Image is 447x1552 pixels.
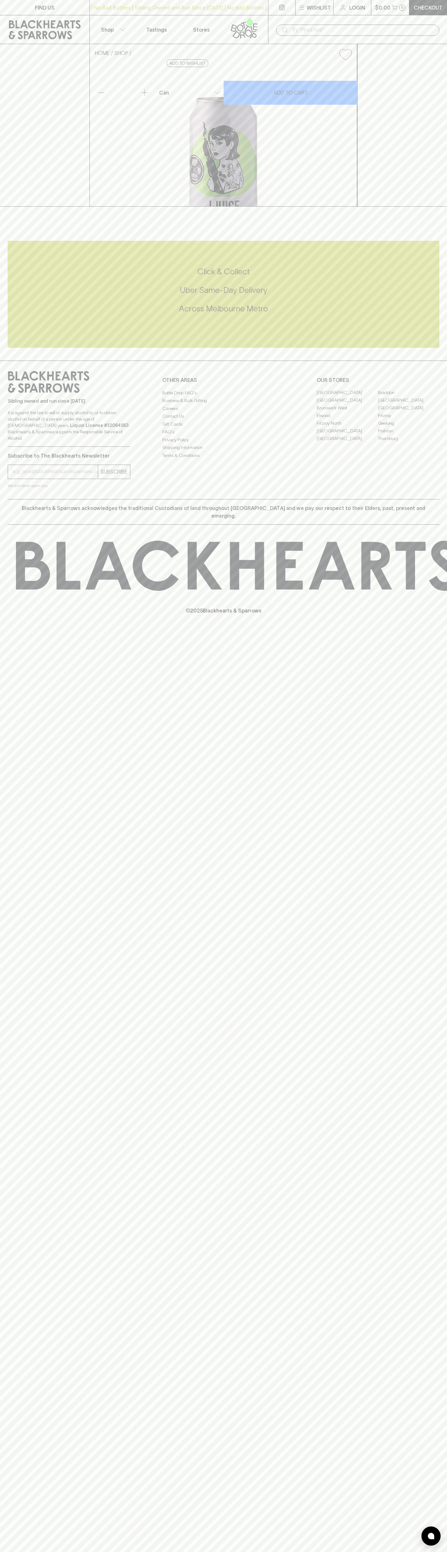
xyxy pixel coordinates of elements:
a: Elwood [317,412,378,420]
p: ADD TO CART [274,89,308,96]
a: Business & Bulk Gifting [162,397,285,405]
a: Stores [179,15,224,44]
a: [GEOGRAPHIC_DATA] [317,397,378,404]
a: Bottle Drop FAQ's [162,389,285,397]
a: [GEOGRAPHIC_DATA] [317,435,378,443]
a: Prahran [378,427,439,435]
a: SHOP [114,50,128,56]
div: Can [157,86,223,99]
a: FAQ's [162,428,285,436]
button: Shop [90,15,135,44]
p: We will never spam you [8,483,130,489]
button: Add to wishlist [337,47,354,63]
a: Shipping Information [162,444,285,452]
a: Tastings [134,15,179,44]
button: ADD TO CART [224,81,357,105]
a: Geelong [378,420,439,427]
input: e.g. jane@blackheartsandsparrows.com.au [13,467,98,477]
a: Brunswick West [317,404,378,412]
a: Braddon [378,389,439,397]
div: Call to action block [8,241,439,348]
p: $0.00 [375,4,390,11]
a: [GEOGRAPHIC_DATA] [378,404,439,412]
a: Fitzroy [378,412,439,420]
h5: Uber Same-Day Delivery [8,285,439,295]
h5: Across Melbourne Metro [8,303,439,314]
p: SUBSCRIBE [101,468,127,475]
p: Wishlist [307,4,331,11]
p: Shop [101,26,114,34]
p: Blackhearts & Sparrows acknowledges the traditional Custodians of land throughout [GEOGRAPHIC_DAT... [12,504,435,520]
p: Can [159,89,169,96]
a: [GEOGRAPHIC_DATA] [378,397,439,404]
a: Fitzroy North [317,420,378,427]
p: It is against the law to sell or supply alcohol to, or to obtain alcohol on behalf of a person un... [8,409,130,441]
a: Terms & Conditions [162,452,285,459]
p: Sibling owned and run since [DATE] [8,398,130,404]
p: 0 [401,6,404,9]
a: [GEOGRAPHIC_DATA] [317,427,378,435]
p: Subscribe to The Blackhearts Newsletter [8,452,130,460]
p: FIND US [35,4,55,11]
p: Login [349,4,365,11]
input: Try "Pinot noir" [291,25,434,35]
p: Checkout [414,4,443,11]
button: SUBSCRIBE [98,465,130,479]
a: Contact Us [162,413,285,420]
button: Add to wishlist [166,59,208,67]
strong: Liquor License #32064953 [70,423,129,428]
img: 50934.png [90,65,357,206]
a: HOME [95,50,110,56]
a: Thornbury [378,435,439,443]
img: bubble-icon [428,1533,434,1539]
h5: Click & Collect [8,266,439,277]
a: Privacy Policy [162,436,285,444]
p: OUR STORES [317,376,439,384]
p: Stores [193,26,210,34]
p: OTHER AREAS [162,376,285,384]
a: Careers [162,405,285,412]
a: [GEOGRAPHIC_DATA] [317,389,378,397]
a: Gift Cards [162,420,285,428]
p: Tastings [146,26,167,34]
